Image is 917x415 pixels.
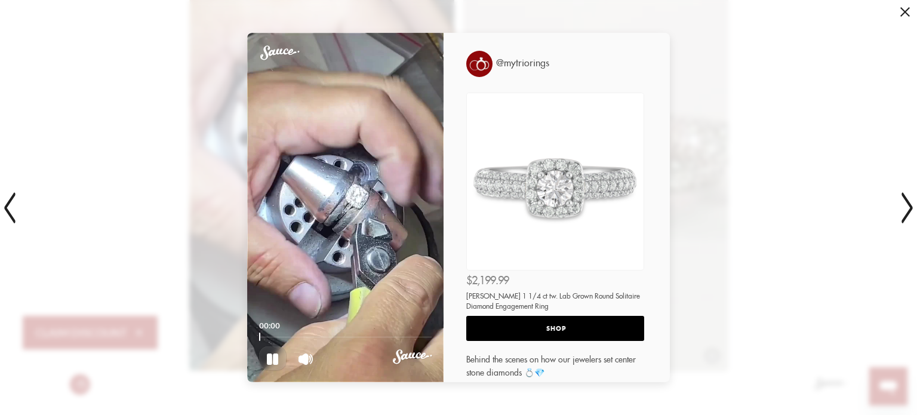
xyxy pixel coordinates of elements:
[466,291,644,311] div: [PERSON_NAME] 1 1/4 ct tw. Lab Grown Round Solitaire Diamond Engagement Ring
[466,273,509,287] span: $2,199.99
[544,316,568,341] span: SHOP
[466,316,644,341] a: SHOP
[393,350,432,364] a: Social Commerce & Shoppable galleries powered by Sauce
[466,51,493,77] img: 519327968.jpg
[466,57,549,69] a: @mytriorings
[465,91,646,272] img: BT1681WE-L045-F__35286.1741098999.jpg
